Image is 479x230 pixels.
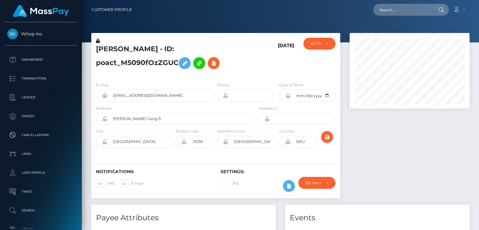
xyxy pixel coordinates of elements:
button: Do not require [298,177,335,189]
p: Search [7,206,75,215]
label: Postal Code [176,129,199,134]
input: Search... [373,4,432,16]
a: User Profile [5,165,77,181]
p: Transactions [7,74,75,83]
label: City [96,129,104,134]
img: Whop Inc [7,29,18,39]
p: User Profile [7,168,75,178]
label: E-mail [120,179,143,188]
p: Links [7,149,75,159]
div: ACTIVE [311,41,321,46]
a: Taxes [5,184,77,200]
h6: Settings: [221,169,336,174]
label: State/Province [217,129,245,134]
a: Cancellations [5,127,77,143]
label: E-mail [96,82,108,88]
label: Address 2 [259,106,277,111]
span: Whop Inc [5,31,77,37]
label: SMS [96,179,115,188]
label: Country [279,129,295,134]
p: Ledger [7,93,75,102]
img: MassPay Logo [13,5,69,17]
a: Customer Profile [92,3,132,16]
a: Ledger [5,90,77,105]
h4: Payee Attributes [96,212,271,223]
label: Date of Birth [279,82,303,88]
div: Do not require [306,180,321,185]
h4: Events [290,212,465,223]
button: ACTIVE [303,38,335,50]
label: 2FA [221,179,239,188]
a: Dashboard [5,52,77,68]
label: Address [96,106,111,111]
label: Phone [217,82,230,88]
h6: Notifications: [96,169,211,174]
p: Taxes [7,187,75,196]
h5: [PERSON_NAME] - ID: poact_M5090fOzZGUC [96,44,253,72]
a: Links [5,146,77,162]
p: Payees [7,112,75,121]
a: Transactions [5,71,77,86]
a: Payees [5,108,77,124]
p: Cancellations [7,130,75,140]
a: Search [5,203,77,218]
h6: [DATE] [278,43,294,74]
p: Dashboard [7,55,75,64]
